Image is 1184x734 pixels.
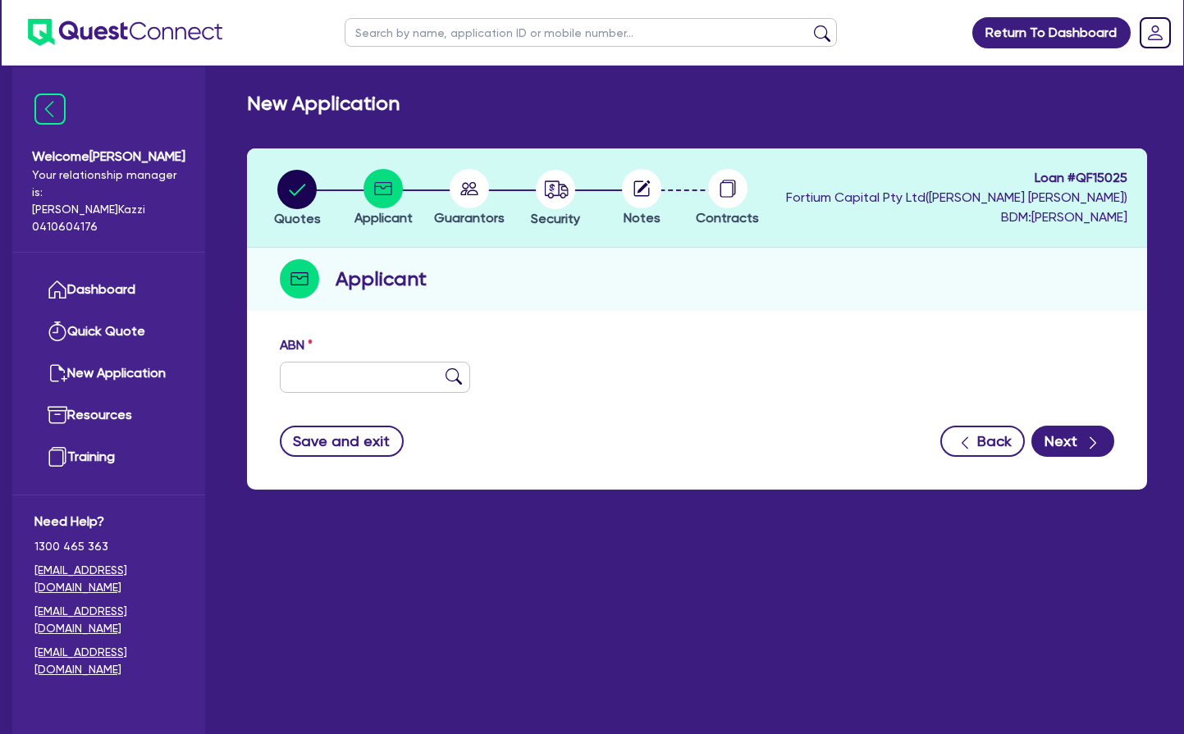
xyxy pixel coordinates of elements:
span: Your relationship manager is: [PERSON_NAME] Kazzi 0410604176 [32,166,185,235]
img: resources [48,405,67,425]
span: 1300 465 363 [34,538,183,555]
span: Loan # QF15025 [786,168,1127,188]
span: Fortium Capital Pty Ltd ( [PERSON_NAME] [PERSON_NAME] ) [786,189,1127,205]
img: abn-lookup icon [446,368,462,385]
h2: Applicant [336,264,427,294]
span: BDM: [PERSON_NAME] [786,207,1127,227]
img: quick-quote [48,321,67,341]
span: Contracts [696,210,759,226]
a: [EMAIL_ADDRESS][DOMAIN_NAME] [34,644,183,678]
span: Guarantors [434,210,505,226]
img: step-icon [280,259,319,299]
a: Return To Dashboard [972,17,1131,48]
a: Dropdown toggle [1134,11,1177,54]
img: icon-menu-close [34,93,66,125]
a: Resources [34,394,183,436]
span: Security [531,211,580,226]
span: Welcome [PERSON_NAME] [32,147,185,166]
a: Training [34,436,183,478]
img: new-application [48,363,67,383]
a: Dashboard [34,269,183,311]
button: Quotes [273,169,322,230]
a: New Application [34,353,183,394]
a: [EMAIL_ADDRESS][DOMAIN_NAME] [34,603,183,637]
span: Need Help? [34,512,183,531]
img: quest-connect-logo-blue [28,19,222,46]
button: Next [1031,426,1114,457]
img: training [48,447,67,467]
button: Security [530,169,581,230]
span: Applicant [354,210,413,226]
h2: New Application [247,92,400,116]
button: Back [940,426,1025,457]
span: Notes [624,210,661,226]
input: Search by name, application ID or mobile number... [345,18,837,47]
a: [EMAIL_ADDRESS][DOMAIN_NAME] [34,562,183,596]
span: Quotes [274,211,321,226]
a: Quick Quote [34,311,183,353]
label: ABN [280,335,313,355]
button: Save and exit [280,426,404,457]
